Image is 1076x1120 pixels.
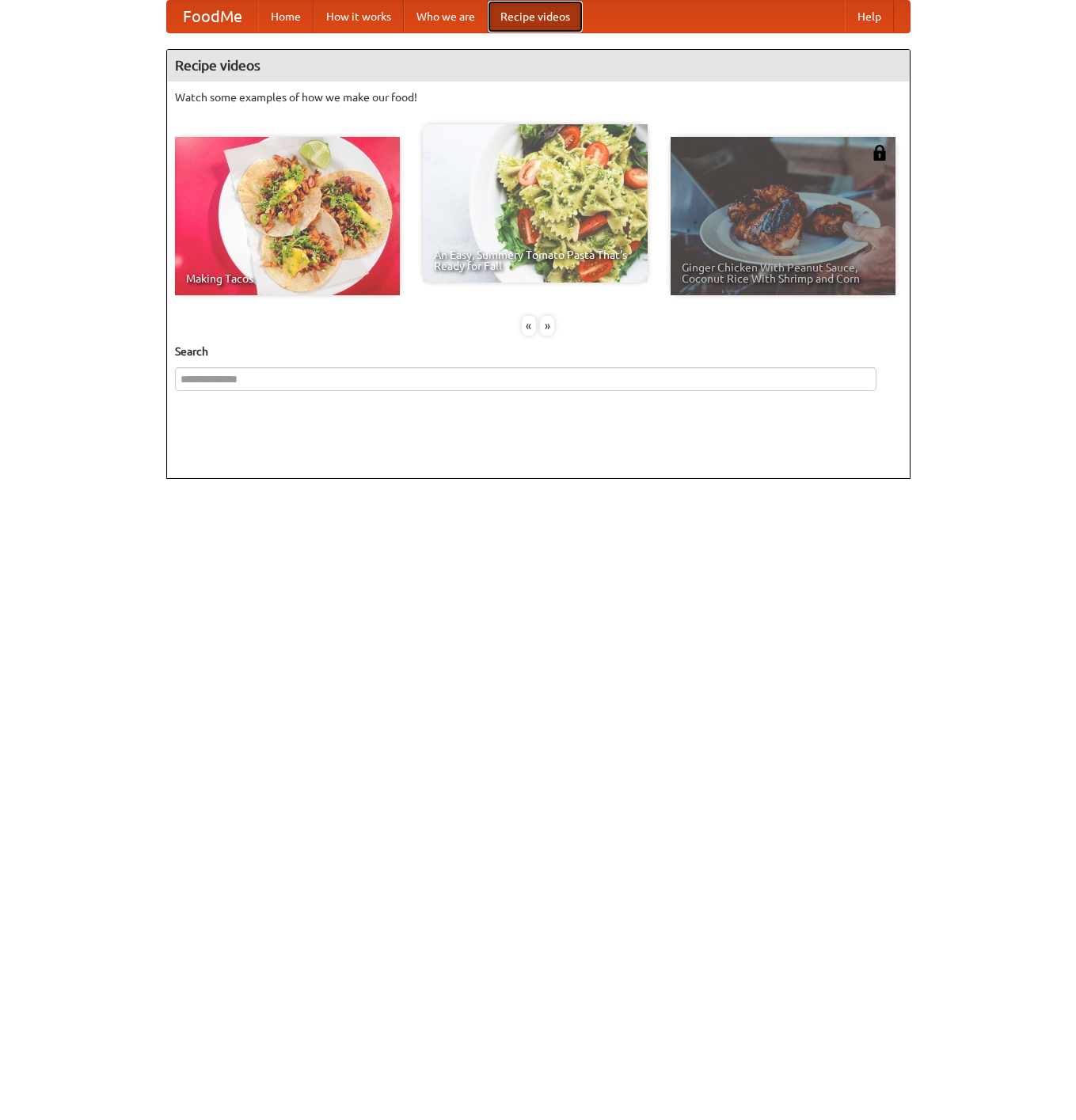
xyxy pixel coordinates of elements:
a: An Easy, Summery Tomato Pasta That's Ready for Fall [423,124,648,283]
a: Who we are [404,1,488,32]
a: How it works [314,1,404,32]
span: An Easy, Summery Tomato Pasta That's Ready for Fall [434,249,637,271]
p: Watch some examples of how we make our food! [175,89,902,105]
a: Home [258,1,314,32]
div: » [540,316,554,336]
a: Making Tacos [175,137,400,295]
a: Help [845,1,894,32]
h5: Search [175,344,902,359]
a: FoodMe [167,1,258,32]
h4: Recipe videos [167,50,910,82]
img: 483408.png [872,145,888,161]
div: « [522,316,536,336]
span: Making Tacos [186,273,389,284]
a: Recipe videos [488,1,583,32]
